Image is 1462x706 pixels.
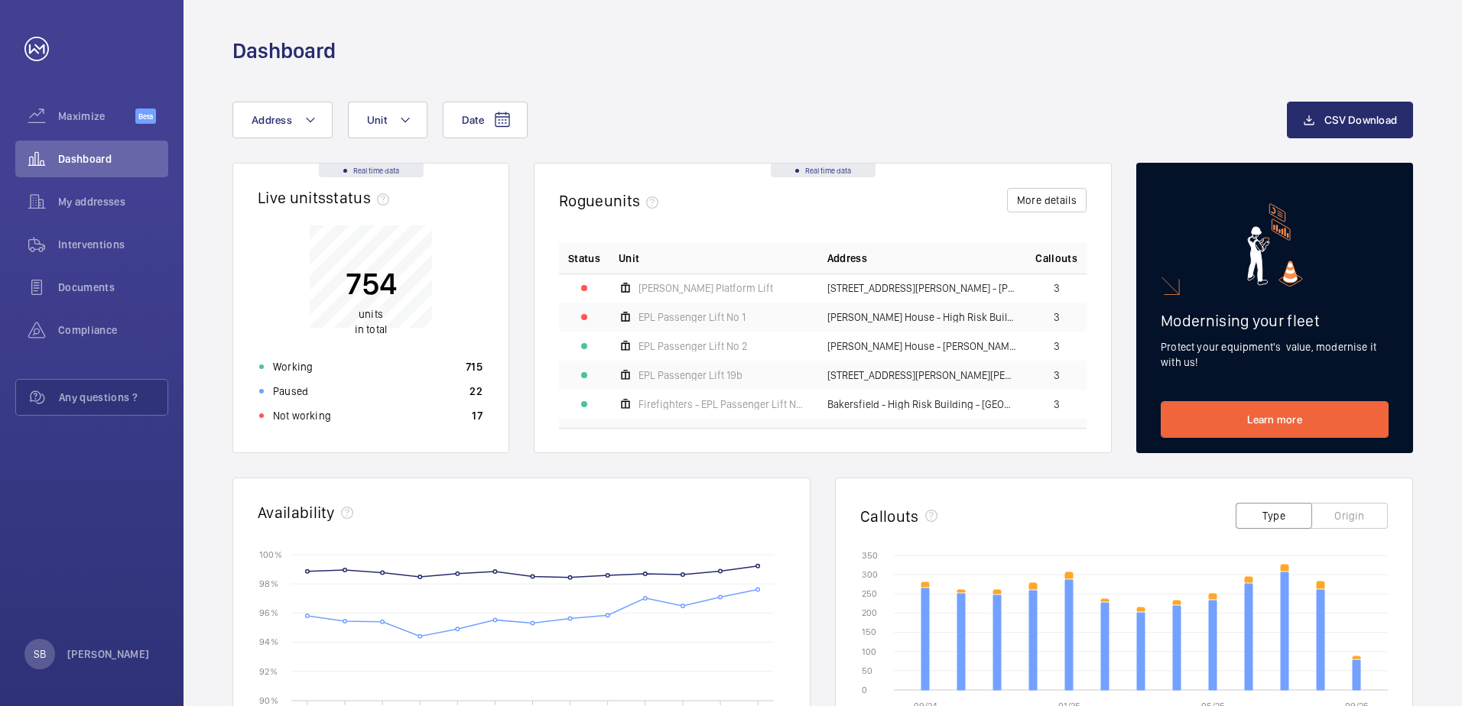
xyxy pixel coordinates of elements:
button: Date [443,102,528,138]
span: Documents [58,280,168,295]
p: Not working [273,408,331,423]
span: Maximize [58,108,135,124]
span: units [359,308,383,320]
span: [PERSON_NAME] House - High Risk Building - [PERSON_NAME][GEOGRAPHIC_DATA] [827,312,1018,322]
h1: Dashboard [232,37,336,65]
p: in total [346,306,397,337]
span: 3 [1054,399,1060,410]
p: Paused [273,384,308,399]
span: Any questions ? [59,390,167,405]
text: 350 [862,550,878,561]
span: Callouts [1035,251,1077,266]
p: Working [273,359,313,374]
a: Learn more [1161,401,1389,438]
h2: Rogue [559,191,664,210]
span: Address [252,114,292,126]
span: 3 [1054,341,1060,351]
text: 98 % [259,578,278,589]
span: [STREET_ADDRESS][PERSON_NAME][PERSON_NAME] [827,370,1018,381]
p: 22 [469,384,482,399]
h2: Callouts [860,507,919,526]
span: Interventions [58,237,168,252]
span: [STREET_ADDRESS][PERSON_NAME] - [PERSON_NAME][GEOGRAPHIC_DATA] [827,283,1018,293]
button: Origin [1311,503,1388,529]
span: [PERSON_NAME] Platform Lift [638,283,773,293]
span: units [604,191,665,210]
text: 90 % [259,695,278,705]
p: Status [568,251,600,266]
span: Bakersfield - High Risk Building - [GEOGRAPHIC_DATA] [827,399,1018,410]
text: 100 % [259,549,282,559]
div: Real time data [771,164,876,177]
span: status [326,188,395,207]
p: 754 [346,264,397,303]
button: Unit [348,102,427,138]
span: EPL Passenger Lift No 2 [638,341,748,351]
span: My addresses [58,194,168,209]
span: 3 [1054,283,1060,293]
text: 100 [862,646,876,657]
span: EPL Passenger Lift 19b [638,370,742,381]
span: [PERSON_NAME] House - [PERSON_NAME][GEOGRAPHIC_DATA] [827,341,1018,351]
span: Date [462,114,484,126]
text: 250 [862,588,877,599]
button: Address [232,102,333,138]
span: Beta [135,108,156,124]
text: 50 [862,666,872,676]
h2: Availability [258,503,335,522]
text: 96 % [259,607,278,618]
span: Unit [619,251,639,266]
text: 200 [862,607,877,618]
button: More details [1007,188,1087,212]
img: marketing-card.svg [1247,203,1303,287]
span: Address [827,251,867,266]
span: Unit [367,114,387,126]
p: 715 [466,359,482,374]
span: Compliance [58,322,168,338]
div: Real time data [319,164,424,177]
p: SB [34,646,46,662]
text: 94 % [259,636,278,647]
text: 150 [862,627,876,637]
span: Firefighters - EPL Passenger Lift No 2 [638,399,809,410]
span: 3 [1054,312,1060,322]
span: CSV Download [1324,114,1397,126]
p: [PERSON_NAME] [67,646,150,662]
text: 92 % [259,666,278,676]
p: Protect your equipment's value, modernise it with us! [1161,339,1389,370]
text: 0 [862,685,867,695]
button: Type [1236,503,1312,529]
span: Dashboard [58,151,168,167]
span: 3 [1054,370,1060,381]
button: CSV Download [1287,102,1413,138]
p: 17 [472,408,482,423]
span: EPL Passenger Lift No 1 [638,312,746,322]
h2: Live units [258,188,395,207]
h2: Modernising your fleet [1161,311,1389,330]
text: 300 [862,569,878,580]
